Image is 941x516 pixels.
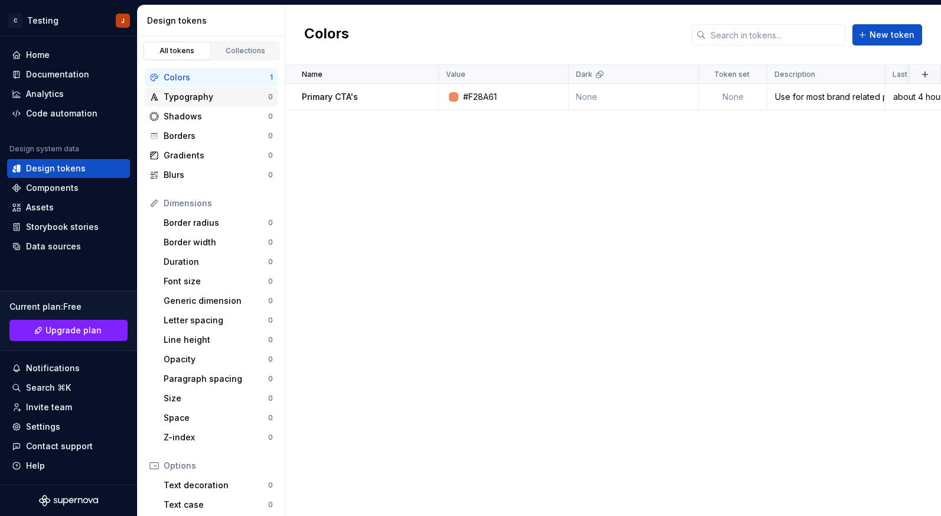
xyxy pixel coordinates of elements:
div: 0 [268,92,273,102]
button: Search ⌘K [7,378,130,397]
div: Duration [164,256,268,268]
a: Data sources [7,237,130,256]
div: 0 [268,433,273,442]
a: Opacity0 [159,350,278,369]
div: Components [26,182,79,194]
a: Storybook stories [7,218,130,236]
div: C [8,14,22,28]
div: Testing [27,15,58,27]
p: Description [774,70,815,79]
a: Paragraph spacing0 [159,369,278,388]
a: Code automation [7,104,130,123]
a: Invite team [7,398,130,417]
svg: Supernova Logo [39,495,98,507]
a: Assets [7,198,130,217]
div: 0 [268,355,273,364]
td: None [699,84,767,110]
div: Shadows [164,111,268,122]
a: Colors1 [145,68,278,87]
div: Assets [26,202,54,213]
div: Borders [164,130,268,142]
input: Search in tokens... [706,24,845,46]
div: 1 [270,73,273,82]
div: 0 [268,335,273,345]
a: Duration0 [159,252,278,271]
div: All tokens [148,46,207,56]
div: Border radius [164,217,268,229]
div: Blurs [164,169,268,181]
a: Size0 [159,389,278,408]
a: Settings [7,417,130,436]
a: Border width0 [159,233,278,252]
div: Invite team [26,401,72,413]
a: Documentation [7,65,130,84]
div: Use for most brand related primary actions [768,91,884,103]
a: Border radius0 [159,213,278,232]
div: 0 [268,218,273,228]
p: Value [446,70,465,79]
div: Design system data [9,144,79,154]
div: Analytics [26,88,64,100]
a: Z-index0 [159,428,278,447]
div: Opacity [164,353,268,365]
a: Text case0 [159,495,278,514]
div: Generic dimension [164,295,268,307]
a: Generic dimension0 [159,291,278,310]
div: Settings [26,421,60,433]
p: Dark [576,70,592,79]
div: Code automation [26,108,97,119]
div: Home [26,49,50,61]
td: None [569,84,699,110]
div: Paragraph spacing [164,373,268,385]
div: Text case [164,499,268,511]
a: Font size0 [159,272,278,291]
div: #F28A61 [463,91,497,103]
div: 0 [268,277,273,286]
div: Notifications [26,362,80,374]
div: 0 [268,170,273,180]
div: Data sources [26,241,81,252]
a: Space0 [159,408,278,427]
a: Gradients0 [145,146,278,165]
button: New token [852,24,922,46]
p: Token set [714,70,750,79]
p: Last updated [893,70,939,79]
a: Borders0 [145,126,278,145]
p: Primary CTA's [302,91,358,103]
a: Home [7,46,130,64]
div: 0 [268,131,273,141]
div: 0 [268,238,273,247]
div: Gradients [164,150,268,161]
div: Help [26,460,45,472]
div: Typography [164,91,268,103]
div: Current plan : Free [9,301,128,313]
a: Design tokens [7,159,130,178]
div: Documentation [26,69,89,80]
div: Storybook stories [26,221,99,233]
div: 0 [268,257,273,267]
a: Blurs0 [145,165,278,184]
a: Text decoration0 [159,476,278,495]
a: Letter spacing0 [159,311,278,330]
div: Design tokens [26,163,86,174]
div: Search ⌘K [26,382,71,394]
div: Dimensions [164,197,273,209]
button: Notifications [7,359,130,378]
div: 0 [268,151,273,160]
a: Components [7,179,130,197]
h2: Colors [304,24,349,46]
div: 0 [268,413,273,423]
div: Space [164,412,268,424]
div: 0 [268,374,273,384]
div: Options [164,460,273,472]
span: New token [870,29,914,41]
div: Letter spacing [164,314,268,326]
div: Border width [164,236,268,248]
span: Upgrade plan [45,324,102,336]
div: 0 [268,394,273,403]
div: 0 [268,112,273,121]
a: Typography0 [145,87,278,106]
button: CTestingJ [2,8,135,33]
div: Collections [216,46,275,56]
